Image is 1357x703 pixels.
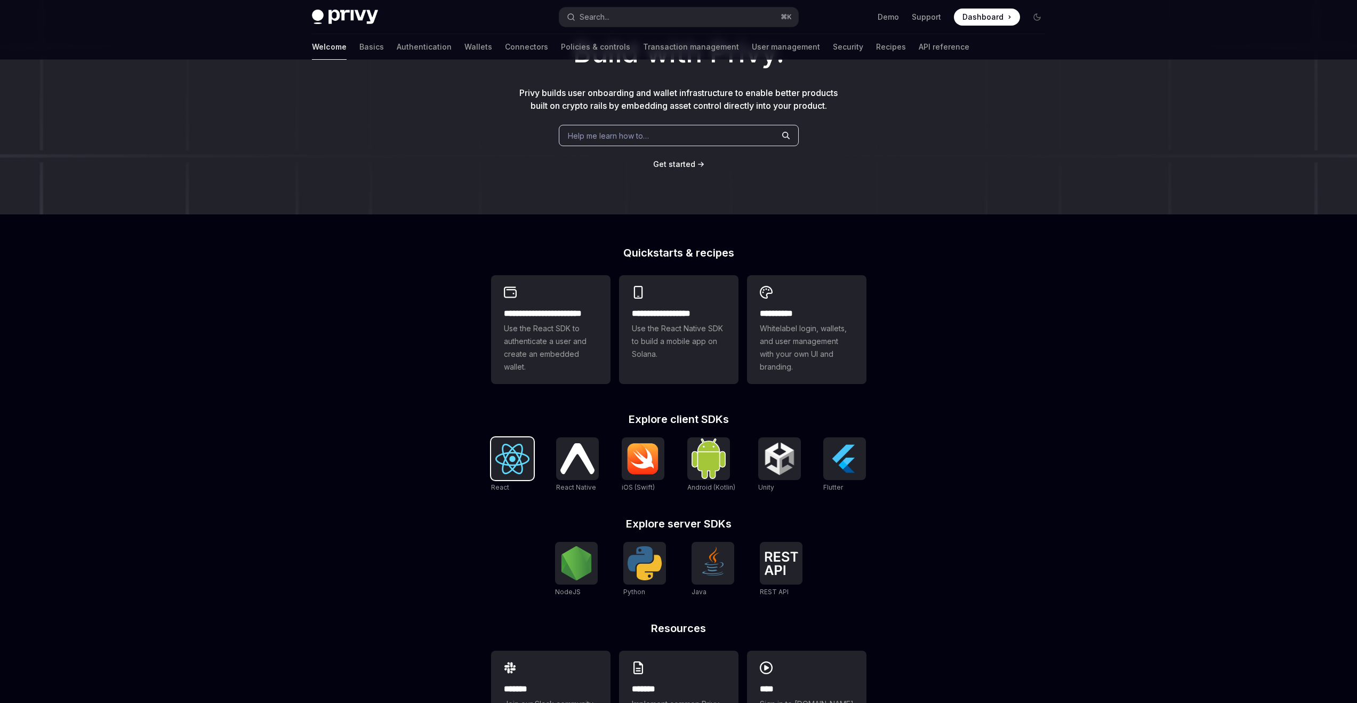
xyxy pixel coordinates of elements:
a: Recipes [876,34,906,60]
span: Android (Kotlin) [687,483,735,491]
img: Android (Kotlin) [692,438,726,478]
span: ⌘ K [781,13,792,21]
a: Basics [359,34,384,60]
button: Toggle dark mode [1029,9,1046,26]
a: NodeJSNodeJS [555,542,598,597]
a: Demo [878,12,899,22]
span: Python [623,588,645,596]
a: Android (Kotlin)Android (Kotlin) [687,437,735,493]
a: Support [912,12,941,22]
span: Flutter [823,483,843,491]
h2: Quickstarts & recipes [491,247,866,258]
span: Unity [758,483,774,491]
span: React [491,483,509,491]
button: Open search [559,7,798,27]
a: Security [833,34,863,60]
span: iOS (Swift) [622,483,655,491]
a: **** *****Whitelabel login, wallets, and user management with your own UI and branding. [747,275,866,384]
img: REST API [764,552,798,575]
a: API reference [919,34,969,60]
span: React Native [556,483,596,491]
a: Authentication [397,34,452,60]
img: Java [696,546,730,580]
a: User management [752,34,820,60]
a: Transaction management [643,34,739,60]
span: REST API [760,588,789,596]
span: Get started [653,159,695,169]
a: iOS (Swift)iOS (Swift) [622,437,664,493]
span: Privy builds user onboarding and wallet infrastructure to enable better products built on crypto ... [519,87,838,111]
a: Get started [653,159,695,170]
h2: Explore server SDKs [491,518,866,529]
span: Use the React SDK to authenticate a user and create an embedded wallet. [504,322,598,373]
img: Flutter [828,442,862,476]
img: iOS (Swift) [626,443,660,475]
span: Use the React Native SDK to build a mobile app on Solana. [632,322,726,361]
img: Python [628,546,662,580]
a: FlutterFlutter [823,437,866,493]
a: Dashboard [954,9,1020,26]
span: Dashboard [962,12,1003,22]
h2: Resources [491,623,866,634]
img: React Native [560,443,595,474]
h2: Explore client SDKs [491,414,866,425]
span: Java [692,588,706,596]
div: Search... [580,11,609,23]
a: Wallets [464,34,492,60]
a: JavaJava [692,542,734,597]
img: dark logo [312,10,378,25]
span: NodeJS [555,588,581,596]
a: PythonPython [623,542,666,597]
a: React NativeReact Native [556,437,599,493]
img: Unity [762,442,797,476]
a: UnityUnity [758,437,801,493]
a: Policies & controls [561,34,630,60]
a: Connectors [505,34,548,60]
img: NodeJS [559,546,593,580]
span: Help me learn how to… [568,130,649,141]
a: Welcome [312,34,347,60]
img: React [495,444,529,474]
a: ReactReact [491,437,534,493]
span: Whitelabel login, wallets, and user management with your own UI and branding. [760,322,854,373]
a: REST APIREST API [760,542,802,597]
a: **** **** **** ***Use the React Native SDK to build a mobile app on Solana. [619,275,738,384]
